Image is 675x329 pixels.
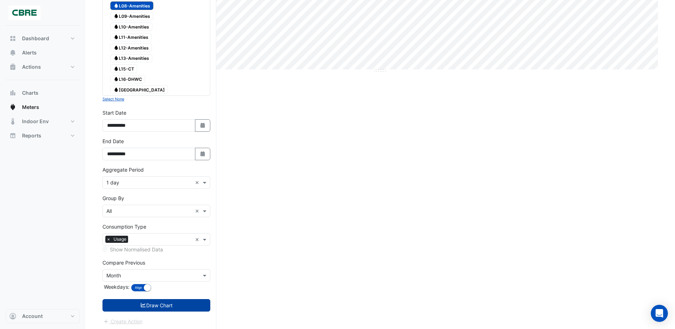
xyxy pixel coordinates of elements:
app-icon: Alerts [9,49,16,56]
fa-icon: Water [114,77,119,82]
span: [GEOGRAPHIC_DATA] [110,85,168,94]
app-escalated-ticket-create-button: Please draw the charts first [102,318,143,324]
small: Select None [102,97,124,101]
span: Clear [195,236,201,243]
label: Consumption Type [102,223,146,230]
app-icon: Charts [9,89,16,96]
span: L08-Amenities [110,1,153,10]
label: Start Date [102,109,126,116]
span: Account [22,313,43,320]
button: Actions [6,60,80,74]
fa-icon: Water [114,66,119,71]
span: L12-Amenities [110,43,152,52]
app-icon: Meters [9,104,16,111]
label: Aggregate Period [102,166,144,173]
span: L09-Amenities [110,12,153,21]
span: Dashboard [22,35,49,42]
button: Draw Chart [102,299,210,312]
fa-icon: Water [114,24,119,29]
span: Actions [22,63,41,70]
label: Weekdays: [102,283,130,291]
app-icon: Indoor Env [9,118,16,125]
label: Compare Previous [102,259,145,266]
button: Alerts [6,46,80,60]
button: Account [6,309,80,323]
button: Select None [102,96,124,102]
fa-icon: Select Date [200,122,206,129]
span: L16-DHWC [110,75,145,84]
button: Dashboard [6,31,80,46]
button: Meters [6,100,80,114]
button: Reports [6,129,80,143]
span: Clear [195,179,201,186]
span: Reports [22,132,41,139]
span: × [105,236,112,243]
span: Clear [195,207,201,215]
span: L11-Amenities [110,33,152,42]
div: Open Intercom Messenger [651,305,668,322]
label: Group By [102,194,124,202]
span: Meters [22,104,39,111]
span: Usage [112,236,128,243]
span: Charts [22,89,38,96]
app-icon: Actions [9,63,16,70]
div: Selected meters/streams do not support normalisation [102,246,210,253]
span: L15-CT [110,64,137,73]
app-icon: Reports [9,132,16,139]
fa-icon: Water [114,45,119,50]
fa-icon: Water [114,56,119,61]
fa-icon: Select Date [200,151,206,157]
fa-icon: Water [114,14,119,19]
img: Company Logo [9,6,41,20]
button: Indoor Env [6,114,80,129]
fa-icon: Water [114,3,119,8]
span: Indoor Env [22,118,49,125]
span: L10-Amenities [110,22,152,31]
span: Alerts [22,49,37,56]
span: L13-Amenities [110,54,152,63]
button: Charts [6,86,80,100]
label: End Date [102,137,124,145]
app-icon: Dashboard [9,35,16,42]
fa-icon: Water [114,87,119,92]
fa-icon: Water [114,35,119,40]
label: Show Normalised Data [110,246,163,253]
